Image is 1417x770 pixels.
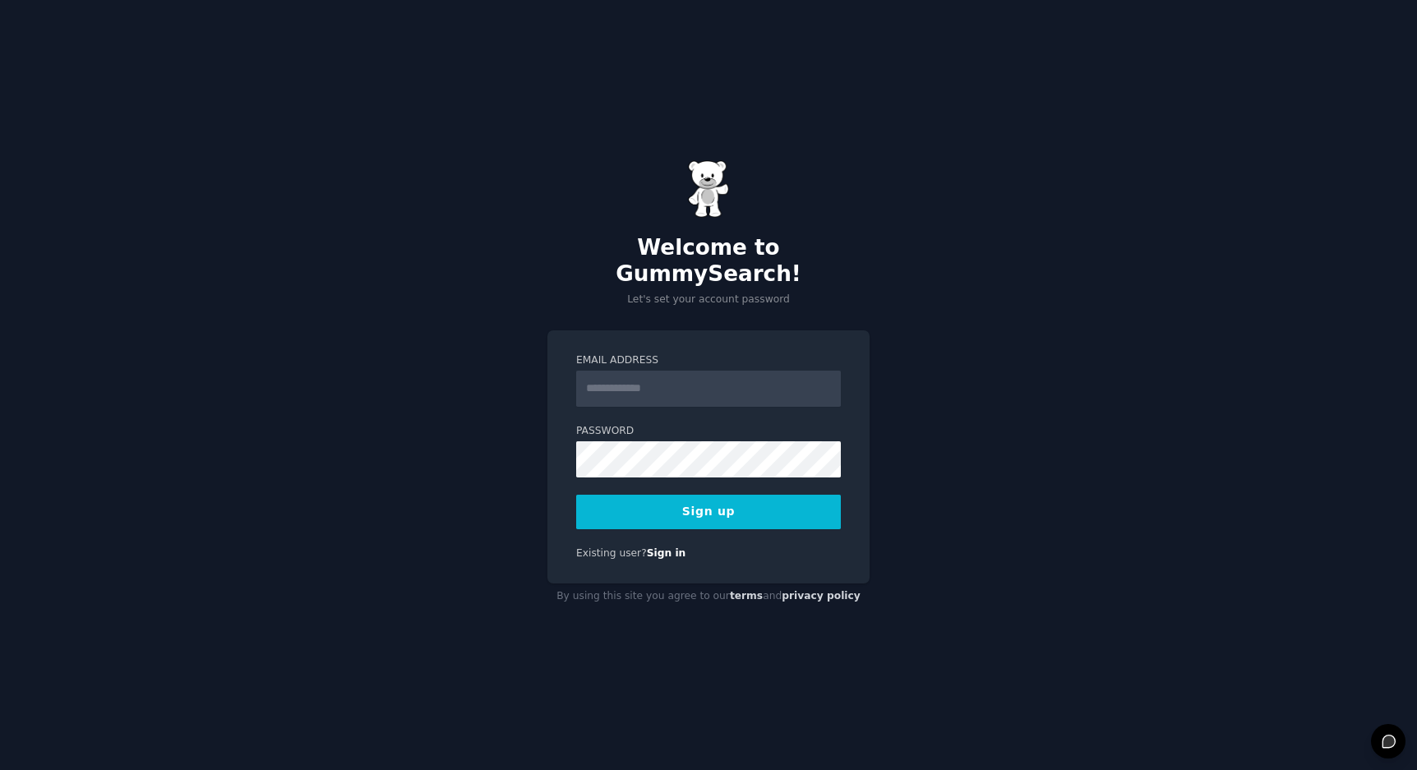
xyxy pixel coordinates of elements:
label: Email Address [576,353,841,368]
a: terms [730,590,763,602]
button: Sign up [576,495,841,529]
img: Gummy Bear [688,160,729,218]
a: Sign in [647,547,686,559]
p: Let's set your account password [547,293,870,307]
a: privacy policy [782,590,861,602]
span: Existing user? [576,547,647,559]
label: Password [576,424,841,439]
div: By using this site you agree to our and [547,583,870,610]
h2: Welcome to GummySearch! [547,235,870,287]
